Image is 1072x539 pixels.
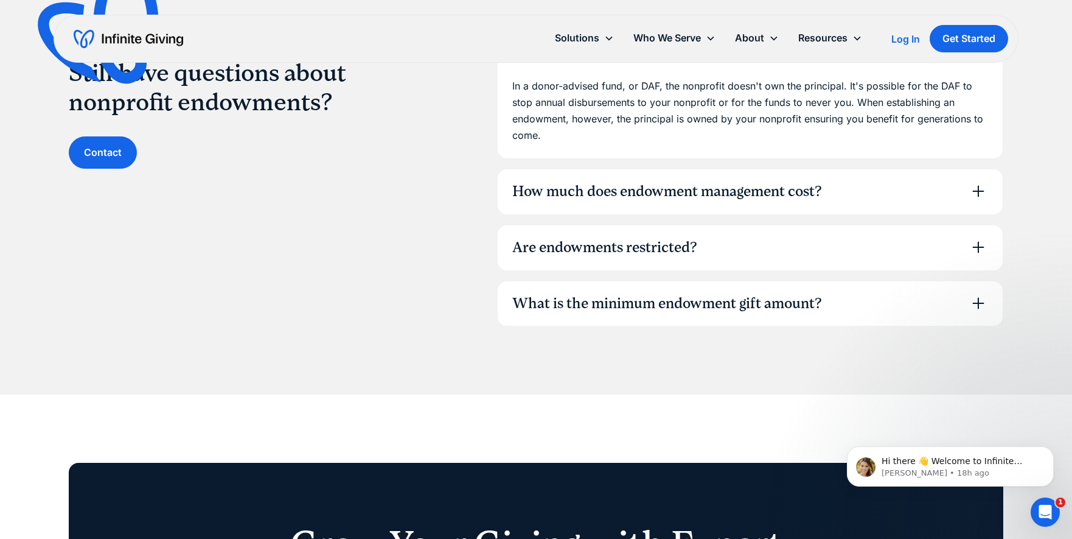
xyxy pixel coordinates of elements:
[74,29,183,49] a: home
[512,238,697,258] div: Are endowments restricted?
[788,25,872,51] div: Resources
[512,181,822,202] div: How much does endowment management cost?
[891,32,920,46] a: Log In
[891,34,920,44] div: Log In
[725,25,788,51] div: About
[798,30,848,46] div: Resources
[1056,498,1065,507] span: 1
[829,421,1072,506] iframe: Intercom notifications message
[512,78,988,144] p: In a donor-advised fund, or DAF, the nonprofit doesn't own the principal. It's possible for the D...
[69,136,137,169] a: Contact
[512,294,822,314] div: What is the minimum endowment gift amount?
[555,30,599,46] div: Solutions
[624,25,725,51] div: Who We Serve
[69,58,448,117] h2: Still have questions about nonprofit endowments?
[545,25,624,51] div: Solutions
[633,30,701,46] div: Who We Serve
[930,25,1008,52] a: Get Started
[735,30,764,46] div: About
[1031,498,1060,527] iframe: Intercom live chat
